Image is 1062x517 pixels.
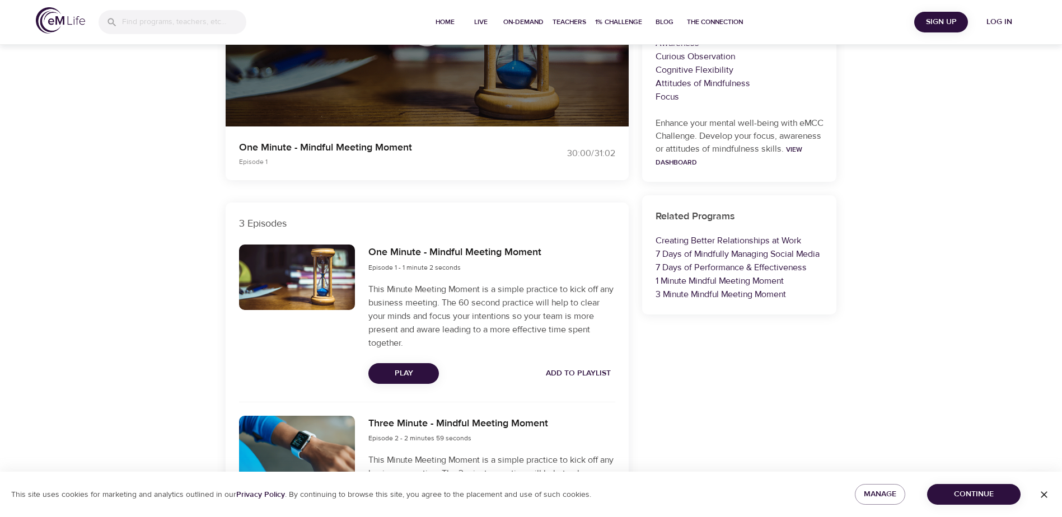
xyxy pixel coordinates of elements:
[656,262,807,273] a: 7 Days of Performance & Effectiveness
[546,366,611,380] span: Add to Playlist
[467,16,494,28] span: Live
[236,490,285,500] a: Privacy Policy
[651,16,678,28] span: Blog
[687,16,743,28] span: The Connection
[914,12,968,32] button: Sign Up
[977,15,1022,29] span: Log in
[656,50,824,63] p: Curious Observation
[122,10,246,34] input: Find programs, teachers, etc...
[368,245,541,261] h6: One Minute - Mindful Meeting Moment
[368,263,461,272] span: Episode 1 - 1 minute 2 seconds
[368,283,615,350] p: This Minute Meeting Moment is a simple practice to kick off any business meeting. The 60 second p...
[936,487,1012,501] span: Continue
[432,16,459,28] span: Home
[377,366,430,380] span: Play
[656,275,784,286] a: 1 Minute Mindful Meeting Moment
[656,117,824,168] p: Enhance your mental well-being with eMCC Challenge. Develop your focus, awareness or attitudes of...
[541,363,615,384] button: Add to Playlist
[531,147,615,160] div: 30:00 / 31:02
[36,7,85,34] img: logo
[656,235,801,246] a: Creating Better Relationships at Work
[656,63,824,77] p: Cognitive Flexibility
[595,16,642,28] span: 1% Challenge
[368,416,548,432] h6: Three Minute - Mindful Meeting Moment
[239,157,518,167] p: Episode 1
[503,16,544,28] span: On-Demand
[239,140,518,155] p: One Minute - Mindful Meeting Moment
[864,487,896,501] span: Manage
[239,216,615,231] p: 3 Episodes
[368,363,439,384] button: Play
[855,484,905,505] button: Manage
[553,16,586,28] span: Teachers
[656,90,824,104] p: Focus
[656,77,824,90] p: Attitudes of Mindfulness
[927,484,1021,505] button: Continue
[972,12,1026,32] button: Log in
[656,209,824,225] h6: Related Programs
[656,289,786,300] a: 3 Minute Mindful Meeting Moment
[919,15,963,29] span: Sign Up
[368,434,471,443] span: Episode 2 - 2 minutes 59 seconds
[656,248,820,260] a: 7 Days of Mindfully Managing Social Media
[368,453,615,507] p: This Minute Meeting Moment is a simple practice to kick off any business meeting. The 3 minute pr...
